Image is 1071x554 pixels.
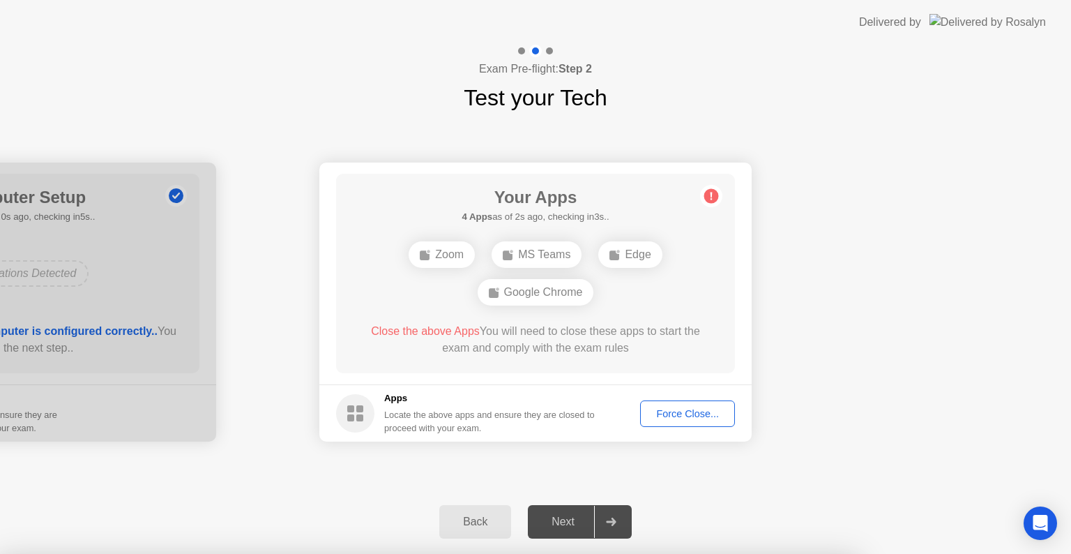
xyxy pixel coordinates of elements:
[1024,507,1057,540] div: Open Intercom Messenger
[462,185,609,210] h1: Your Apps
[409,241,475,268] div: Zoom
[371,325,480,337] span: Close the above Apps
[492,241,582,268] div: MS Teams
[598,241,662,268] div: Edge
[443,516,507,528] div: Back
[859,14,921,31] div: Delivered by
[462,211,492,222] b: 4 Apps
[929,14,1046,30] img: Delivered by Rosalyn
[384,408,595,435] div: Locate the above apps and ensure they are closed to proceed with your exam.
[559,63,592,75] b: Step 2
[462,210,609,224] h5: as of 2s ago, checking in3s..
[478,279,594,306] div: Google Chrome
[479,61,592,77] h4: Exam Pre-flight:
[384,391,595,405] h5: Apps
[464,81,607,114] h1: Test your Tech
[645,408,730,419] div: Force Close...
[356,323,715,357] div: You will need to close these apps to start the exam and comply with the exam rules
[532,516,594,528] div: Next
